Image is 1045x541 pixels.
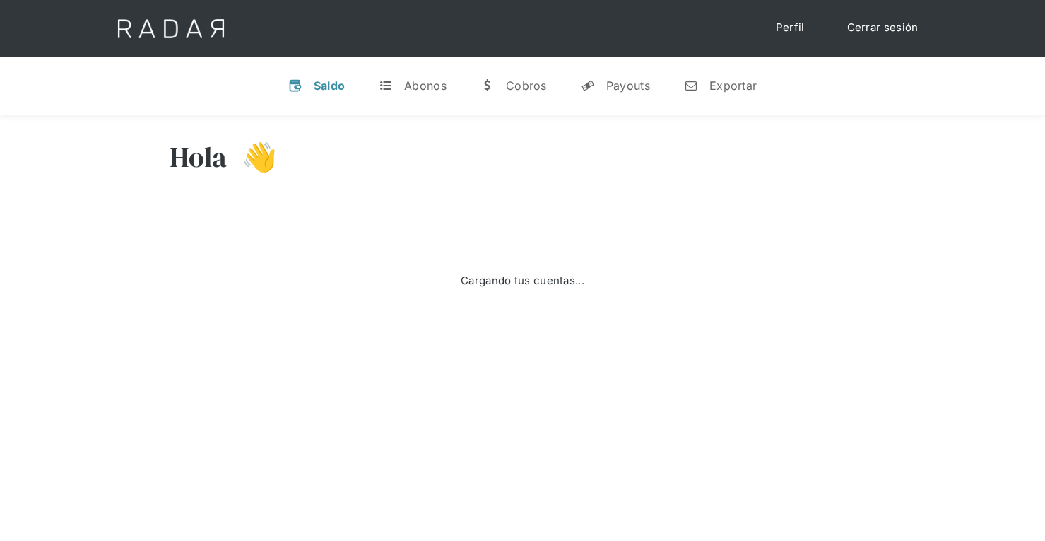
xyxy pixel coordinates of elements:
[228,139,277,175] h3: 👋
[833,14,933,42] a: Cerrar sesión
[762,14,819,42] a: Perfil
[709,78,757,93] div: Exportar
[170,139,228,175] h3: Hola
[684,78,698,93] div: n
[506,78,547,93] div: Cobros
[581,78,595,93] div: y
[314,78,346,93] div: Saldo
[461,273,584,289] div: Cargando tus cuentas...
[288,78,302,93] div: v
[404,78,447,93] div: Abonos
[379,78,393,93] div: t
[480,78,495,93] div: w
[606,78,650,93] div: Payouts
